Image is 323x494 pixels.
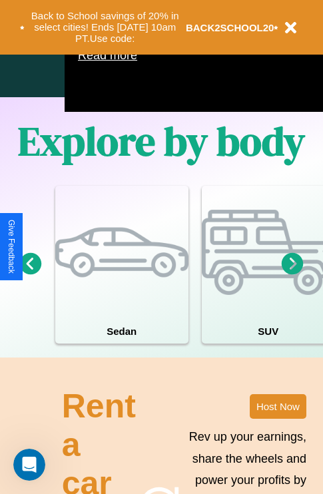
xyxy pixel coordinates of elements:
iframe: Intercom live chat [13,449,45,481]
h4: Sedan [55,319,188,344]
button: Back to School savings of 20% in select cities! Ends [DATE] 10am PT.Use code: [25,7,186,48]
button: Host Now [250,394,306,419]
b: BACK2SCHOOL20 [186,22,274,33]
div: Give Feedback [7,220,16,274]
h1: Explore by body [18,114,305,168]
